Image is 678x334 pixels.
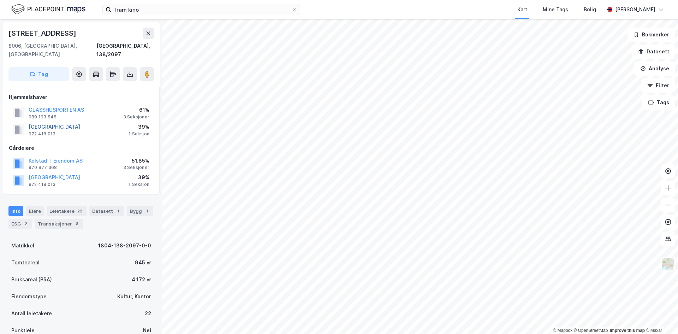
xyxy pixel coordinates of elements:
[117,292,151,301] div: Kultur, Kontor
[11,241,34,250] div: Matrikkel
[8,206,23,216] div: Info
[123,106,149,114] div: 61%
[641,78,675,93] button: Filter
[89,206,124,216] div: Datasett
[8,67,69,81] button: Tag
[584,5,596,14] div: Bolig
[628,28,675,42] button: Bokmerker
[143,207,150,215] div: 1
[615,5,655,14] div: [PERSON_NAME]
[11,275,52,284] div: Bruksareal (BRA)
[29,114,56,120] div: 989 193 848
[22,220,29,227] div: 2
[543,5,568,14] div: Mine Tags
[11,309,52,318] div: Antall leietakere
[9,144,154,152] div: Gårdeiere
[574,328,608,333] a: OpenStreetMap
[127,206,153,216] div: Bygg
[634,61,675,76] button: Analyse
[135,258,151,267] div: 945 ㎡
[114,207,121,215] div: 1
[8,42,96,59] div: 8006, [GEOGRAPHIC_DATA], [GEOGRAPHIC_DATA]
[8,219,32,229] div: ESG
[129,123,149,131] div: 39%
[129,173,149,182] div: 39%
[145,309,151,318] div: 22
[29,131,55,137] div: 972 418 013
[111,4,291,15] input: Søk på adresse, matrikkel, gårdeiere, leietakere eller personer
[129,131,149,137] div: 1 Seksjon
[132,275,151,284] div: 4 172 ㎡
[123,114,149,120] div: 3 Seksjoner
[129,182,149,187] div: 1 Seksjon
[11,258,40,267] div: Tomteareal
[98,241,151,250] div: 1804-138-2097-0-0
[643,300,678,334] div: Kontrollprogram for chat
[29,165,57,170] div: 970 977 368
[76,207,84,215] div: 22
[643,300,678,334] iframe: Chat Widget
[29,182,55,187] div: 972 418 013
[553,328,572,333] a: Mapbox
[517,5,527,14] div: Kart
[632,45,675,59] button: Datasett
[9,93,154,101] div: Hjemmelshaver
[47,206,87,216] div: Leietakere
[8,28,78,39] div: [STREET_ADDRESS]
[35,219,83,229] div: Transaksjoner
[610,328,645,333] a: Improve this map
[96,42,154,59] div: [GEOGRAPHIC_DATA], 138/2097
[26,206,44,216] div: Eiere
[642,95,675,110] button: Tags
[11,3,85,16] img: logo.f888ab2527a4732fd821a326f86c7f29.svg
[123,157,149,165] div: 51.85%
[11,292,47,301] div: Eiendomstype
[123,165,149,170] div: 3 Seksjoner
[73,220,81,227] div: 8
[661,258,675,271] img: Z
